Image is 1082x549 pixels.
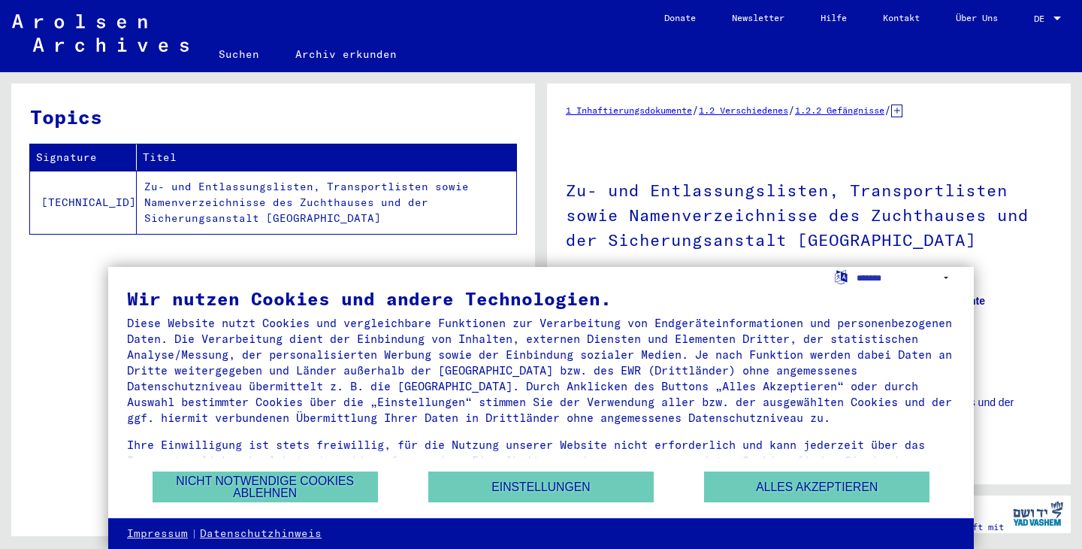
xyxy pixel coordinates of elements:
label: Sprache auswählen [833,269,849,284]
a: Archiv erkunden [277,36,415,72]
div: Wir nutzen Cookies und andere Technologien. [127,290,955,308]
td: [TECHNICAL_ID] [30,171,137,234]
div: Ihre Einwilligung ist stets freiwillig, für die Nutzung unserer Website nicht erforderlich und ka... [127,437,955,484]
img: yv_logo.png [1010,495,1066,532]
td: Zu- und Entlassungslisten, Transportlisten sowie Namenverzeichnisse des Zuchthauses und der Siche... [137,171,516,234]
button: Einstellungen [428,472,654,502]
th: Titel [137,144,516,171]
select: Sprache auswählen [857,267,955,289]
a: Datenschutzhinweis [200,526,322,541]
h3: Topics [30,102,515,132]
a: 1.2.2 Gefängnisse [795,105,884,116]
h1: Zu- und Entlassungslisten, Transportlisten sowie Namenverzeichnisse des Zuchthauses und der Siche... [566,156,1052,271]
a: 1.2 Verschiedenes [699,105,788,116]
button: Nicht notwendige Cookies ablehnen [153,472,378,502]
div: Diese Website nutzt Cookies und vergleichbare Funktionen zur Verarbeitung von Endgeräteinformatio... [127,315,955,426]
th: Signature [30,144,137,171]
a: Suchen [201,36,277,72]
span: DE [1034,14,1050,24]
span: / [692,103,699,117]
button: Alles akzeptieren [704,472,929,502]
a: 1 Inhaftierungsdokumente [566,105,692,116]
img: Arolsen_neg.svg [12,14,189,52]
a: Impressum [127,526,188,541]
span: / [884,103,891,117]
span: / [788,103,795,117]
